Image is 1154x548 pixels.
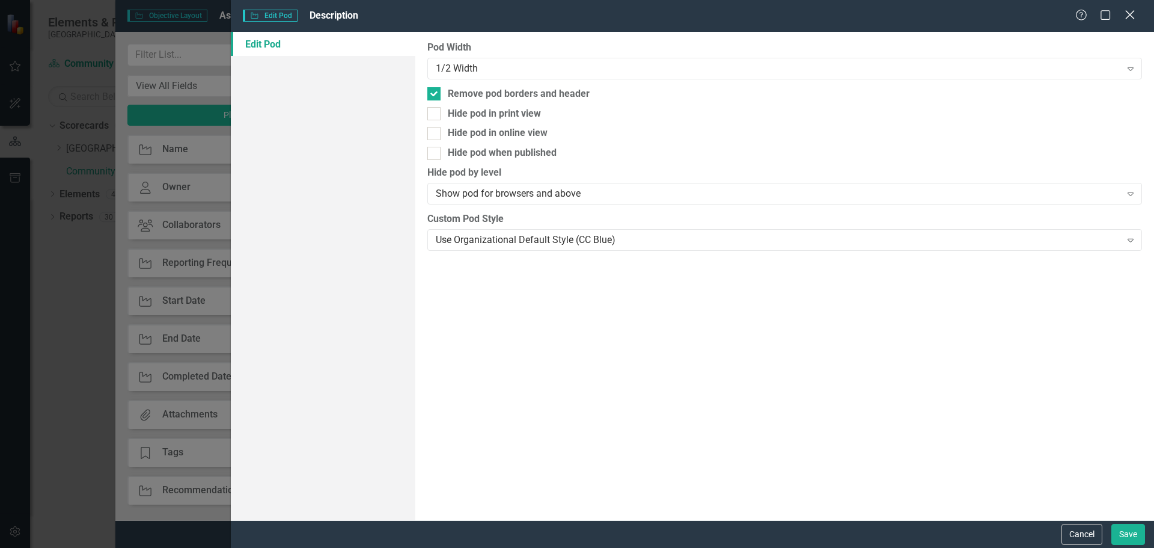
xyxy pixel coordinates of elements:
div: Show pod for browsers and above [436,187,1120,201]
label: Pod Width [427,41,1142,55]
span: Edit Pod [243,10,298,22]
label: Hide pod by level [427,166,1142,180]
div: Hide pod in online view [448,126,548,140]
div: Hide pod in print view [448,107,541,121]
button: Save [1111,524,1145,545]
span: Description [310,10,358,21]
div: Use Organizational Default Style (CC Blue) [436,233,1120,247]
div: Remove pod borders and header [448,87,590,101]
label: Custom Pod Style [427,212,1142,226]
div: 1/2 Width [436,61,1120,75]
a: Edit Pod [231,32,415,56]
button: Cancel [1061,524,1102,545]
div: Hide pod when published [448,146,557,160]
